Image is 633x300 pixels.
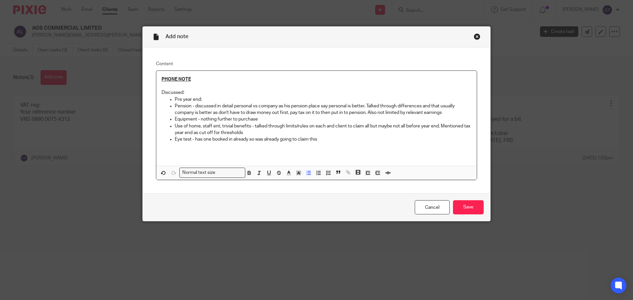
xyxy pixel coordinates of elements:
p: Pension - discussed in detail personal vs company as his pension place say personal is better. Ta... [175,103,471,116]
p: Discussed: [162,89,471,96]
span: Normal text size [181,169,217,176]
div: Close this dialog window [474,33,480,40]
div: Search for option [179,168,245,178]
input: Save [453,200,484,214]
input: Search for option [218,169,241,176]
span: Add note [166,34,188,39]
p: Eye test - has one booked in already so was already going to claim this [175,136,471,143]
p: Equipment - nothing further to purchase [175,116,471,123]
a: Cancel [415,200,450,214]
u: PHONE NOTE [162,77,191,82]
label: Content [156,61,477,67]
p: Use of home, staff ent, trivial benefits - talked through limits/rules on each and client to clai... [175,123,471,136]
p: Pre year end; [175,96,471,103]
